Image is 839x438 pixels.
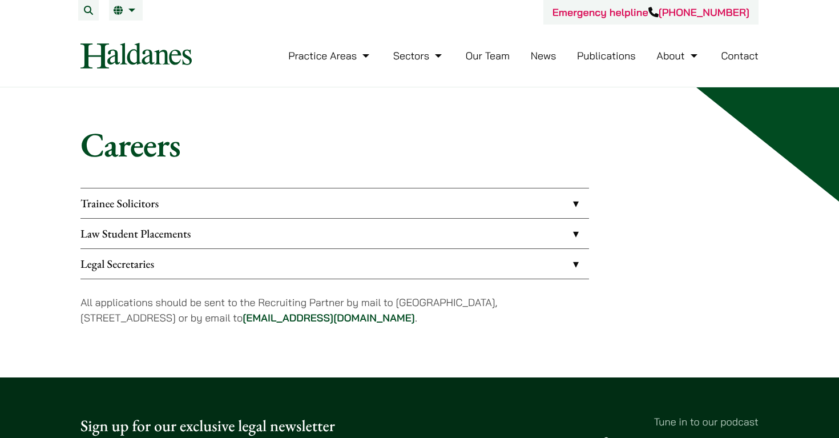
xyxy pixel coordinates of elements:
p: Sign up for our exclusive legal newsletter [80,414,410,438]
img: Logo of Haldanes [80,43,192,69]
p: Tune in to our podcast [429,414,759,429]
h1: Careers [80,124,759,165]
a: Emergency helpline[PHONE_NUMBER] [552,6,749,19]
a: [EMAIL_ADDRESS][DOMAIN_NAME] [243,311,415,324]
a: Contact [721,49,759,62]
a: Trainee Solicitors [80,188,589,218]
a: Publications [577,49,636,62]
p: All applications should be sent to the Recruiting Partner by mail to [GEOGRAPHIC_DATA], [STREET_A... [80,295,589,326]
a: EN [114,6,138,15]
a: News [531,49,556,62]
a: Our Team [466,49,510,62]
a: About [656,49,700,62]
a: Legal Secretaries [80,249,589,279]
a: Law Student Placements [80,219,589,248]
a: Sectors [393,49,445,62]
a: Practice Areas [288,49,372,62]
